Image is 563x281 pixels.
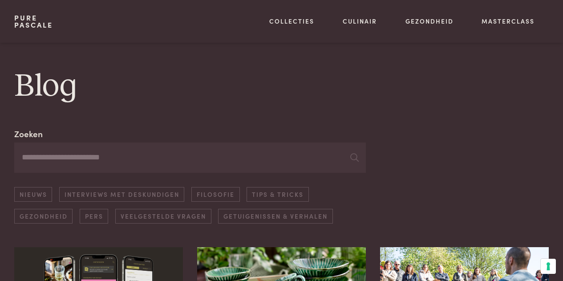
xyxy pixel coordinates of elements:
[80,209,108,224] a: Pers
[14,14,53,29] a: PurePascale
[269,16,314,26] a: Collecties
[115,209,211,224] a: Veelgestelde vragen
[14,209,73,224] a: Gezondheid
[14,66,549,106] h1: Blog
[14,127,43,140] label: Zoeken
[482,16,535,26] a: Masterclass
[218,209,332,224] a: Getuigenissen & Verhalen
[343,16,377,26] a: Culinair
[405,16,454,26] a: Gezondheid
[191,187,239,202] a: Filosofie
[59,187,184,202] a: Interviews met deskundigen
[541,259,556,274] button: Uw voorkeuren voor toestemming voor trackingtechnologieën
[14,187,52,202] a: Nieuws
[247,187,308,202] a: Tips & Tricks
